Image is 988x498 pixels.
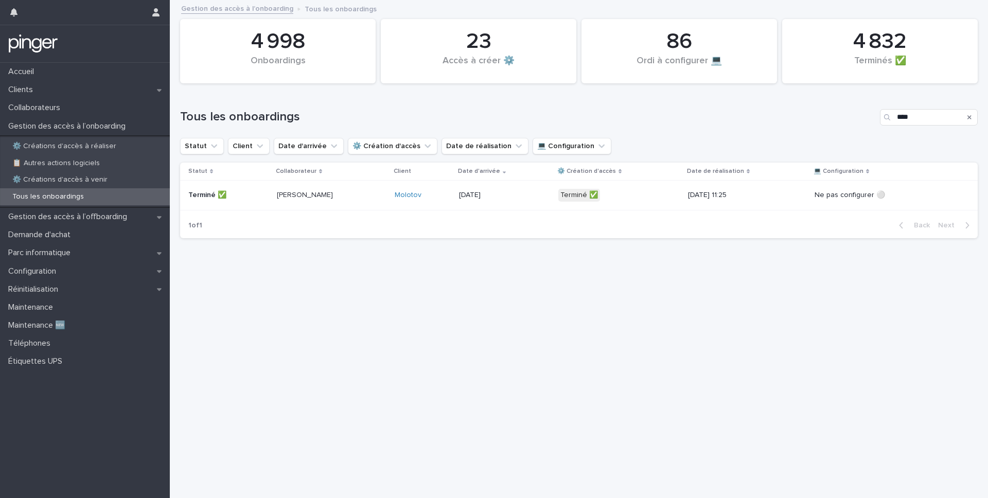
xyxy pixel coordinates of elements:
p: Terminé ✅ [188,191,262,200]
p: Client [394,166,411,177]
button: 💻 Configuration [533,138,611,154]
button: ⚙️ Création d'accès [348,138,437,154]
button: Client [228,138,270,154]
p: Gestion des accès à l’offboarding [4,212,135,222]
p: [DATE] [459,191,533,200]
div: 4 832 [800,29,960,55]
p: Étiquettes UPS [4,357,70,366]
p: Ne pas configurer ⚪ [815,191,888,200]
button: Date de réalisation [442,138,528,154]
input: Search [880,109,978,126]
div: 4 998 [198,29,358,55]
p: Réinitialisation [4,284,66,294]
p: Clients [4,85,41,95]
img: mTgBEunGTSyRkCgitkcU [8,33,58,54]
p: Tous les onboardings [305,3,377,14]
button: Next [934,221,978,230]
p: Configuration [4,266,64,276]
p: [PERSON_NAME] [277,191,350,200]
p: Maintenance [4,303,61,312]
div: Terminés ✅ [800,56,960,77]
div: 86 [599,29,760,55]
tr: Terminé ✅[PERSON_NAME]Molotov [DATE]Terminé ✅[DATE] 11:25Ne pas configurer ⚪ [180,181,978,210]
p: 1 of 1 [180,213,210,238]
p: Date de réalisation [687,166,744,177]
p: Date d'arrivée [458,166,500,177]
button: Statut [180,138,224,154]
button: Date d'arrivée [274,138,344,154]
p: 💻 Configuration [814,166,863,177]
div: Onboardings [198,56,358,77]
div: Terminé ✅ [558,189,600,202]
p: Statut [188,166,207,177]
div: 23 [398,29,559,55]
p: Demande d'achat [4,230,79,240]
p: Téléphones [4,339,59,348]
a: Gestion des accès à l’onboarding [181,2,293,14]
p: Gestion des accès à l’onboarding [4,121,134,131]
button: Back [891,221,934,230]
p: ⚙️ Créations d'accès à venir [4,175,116,184]
span: Next [938,222,961,229]
h1: Tous les onboardings [180,110,876,124]
div: Ordi à configurer 💻 [599,56,760,77]
p: Accueil [4,67,42,77]
a: Molotov [395,191,421,200]
p: Tous les onboardings [4,192,92,201]
div: Accès à créer ⚙️ [398,56,559,77]
p: Maintenance 🆕 [4,321,74,330]
p: ⚙️ Création d'accès [557,166,616,177]
p: Collaborateurs [4,103,68,113]
p: Parc informatique [4,248,79,258]
p: 📋 Autres actions logiciels [4,159,108,168]
span: Back [908,222,930,229]
p: ⚙️ Créations d'accès à réaliser [4,142,125,151]
p: [DATE] 11:25 [688,191,762,200]
p: Collaborateur [276,166,316,177]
